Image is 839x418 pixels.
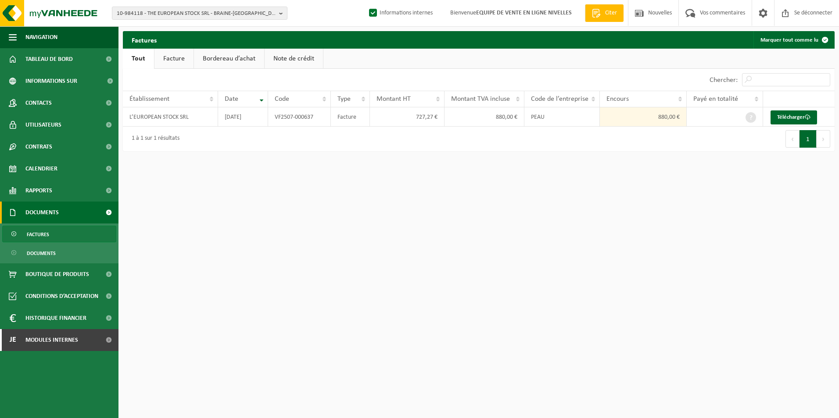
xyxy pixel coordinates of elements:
font: Télécharger [777,114,805,120]
span: Factures [27,226,49,243]
span: Contacts [25,92,52,114]
a: Note de crédit [265,49,323,69]
span: Rapports [25,180,52,202]
a: Facture [154,49,194,69]
td: [DATE] [218,107,268,127]
span: Calendrier [25,158,57,180]
span: Montant TVA incluse [451,96,510,103]
td: 880,00 € [445,107,524,127]
span: Code [275,96,289,103]
span: Historique financier [25,307,86,329]
span: Type [337,96,351,103]
span: Contrats [25,136,52,158]
button: Marquer tout comme lu [753,31,834,49]
td: PEAU [524,107,600,127]
td: L’EUROPEAN STOCK SRL [123,107,218,127]
span: Tableau de bord [25,48,73,70]
span: Citer [603,9,619,18]
label: Informations internes [367,7,433,20]
span: Je [9,329,17,351]
font: Marquer tout comme lu [760,37,818,43]
button: Précédent [785,130,800,148]
span: 10-984118 - THE EUROPEAN STOCK SRL - BRAINE-[GEOGRAPHIC_DATA] [117,7,276,20]
a: Télécharger [771,110,817,124]
span: Date [225,96,238,103]
button: 10-984118 - THE EUROPEAN STOCK SRL - BRAINE-[GEOGRAPHIC_DATA] [112,7,287,20]
td: VF2507-000637 [268,107,330,127]
td: 727,27 € [370,107,445,127]
span: Boutique de produits [25,263,89,285]
span: Payé en totalité [693,96,738,103]
span: Établissement [129,96,169,103]
span: Documents [27,245,56,262]
a: Tout [123,49,154,69]
h2: Factures [123,31,165,48]
span: Documents [25,202,59,223]
td: 880,00 € [600,107,687,127]
button: Prochain [817,130,830,148]
strong: EQUIPE DE VENTE EN LIGNE NIVELLES [476,10,572,16]
a: Bordereau d’achat [194,49,264,69]
span: Navigation [25,26,57,48]
span: Informations sur l’entreprise [25,70,101,92]
td: Facture [331,107,370,127]
font: Bienvenue [450,10,572,16]
span: Montant HT [376,96,411,103]
a: Documents [2,244,116,261]
span: Conditions d’acceptation [25,285,98,307]
div: 1 à 1 sur 1 résultats [127,131,179,147]
span: Utilisateurs [25,114,61,136]
span: Encours [606,96,629,103]
span: Modules internes [25,329,78,351]
span: Code de l’entreprise [531,96,588,103]
a: Factures [2,226,116,242]
button: 1 [800,130,817,148]
label: Chercher: [710,77,738,84]
a: Citer [585,4,624,22]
